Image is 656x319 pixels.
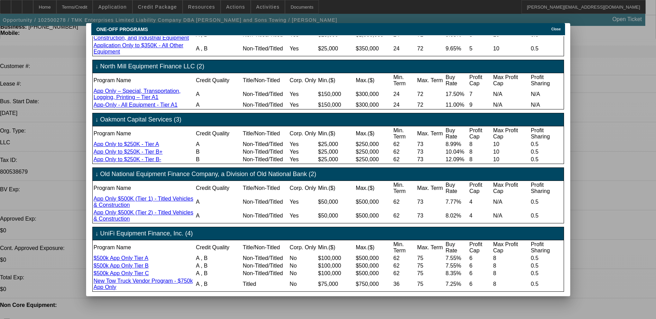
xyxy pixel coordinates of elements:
[242,195,289,209] td: Non-Titled/Titled
[355,127,392,140] td: Max.($)
[204,281,208,287] span: B
[289,241,317,254] td: Corp. Only
[417,74,444,87] td: Max. Term
[469,255,492,262] td: 6
[242,209,289,222] td: Non-Titled/Titled
[493,270,530,277] td: 8
[393,74,416,87] td: Min. Term
[530,101,563,108] td: N/A
[530,195,563,209] td: 0.5
[417,127,444,140] td: Max. Term
[94,210,193,222] a: App Only $500K (Tier 2) - Titled Vehicles & Construction
[94,270,149,276] a: $500k App Only Tier C
[393,241,416,254] td: Min. Term
[204,263,208,269] span: B
[530,262,563,269] td: 0.5
[417,278,444,291] td: 75
[289,255,317,262] td: No
[355,278,392,291] td: $750,000
[318,74,355,87] td: Min.($)
[318,182,355,195] td: Min.($)
[318,262,355,269] td: $100,000
[94,263,149,269] a: $500k App Only Tier B
[393,278,416,291] td: 36
[445,156,468,163] td: 12.09%
[445,74,468,87] td: Buy Rate
[417,270,444,277] td: 75
[393,209,416,222] td: 62
[289,262,317,269] td: No
[355,148,392,155] td: $250,000
[195,74,242,87] td: Credit Quality
[493,74,530,87] td: Max Profit Cap
[242,278,289,291] td: Titled
[196,255,199,261] span: A
[417,209,444,222] td: 73
[445,262,468,269] td: 7.55%
[242,241,289,254] td: Title/Non-Titled
[355,262,392,269] td: $500,000
[196,141,200,147] span: A
[242,74,289,87] td: Title/Non-Titled
[196,281,199,287] span: A
[289,195,317,209] td: Yes
[493,255,530,262] td: 8
[445,195,468,209] td: 7.77%
[242,141,289,148] td: Non-Titled/Titled
[445,101,468,108] td: 11.00%
[393,127,416,140] td: Min. Term
[195,241,242,254] td: Credit Quality
[318,255,355,262] td: $100,000
[93,182,195,195] td: Program Name
[204,270,208,276] span: B
[469,209,492,222] td: 4
[355,74,392,87] td: Max.($)
[355,270,392,277] td: $500,000
[96,27,148,32] span: ONE-OFF PROGRAMS
[201,255,202,261] span: ,
[289,42,317,55] td: Yes
[94,156,161,162] a: App Only to $250K - Tier B-
[196,91,200,97] span: A
[242,156,289,163] td: Non-Titled/Titled
[469,42,492,55] td: 5
[355,241,392,254] td: Max.($)
[469,141,492,148] td: 8
[530,156,563,163] td: 0.5
[355,156,392,163] td: $250,000
[196,199,200,205] span: A
[469,278,492,291] td: 6
[530,209,563,222] td: 0.5
[393,101,416,108] td: 24
[318,270,355,277] td: $100,000
[201,32,202,38] span: ,
[318,209,355,222] td: $50,000
[318,278,355,291] td: $75,000
[445,209,468,222] td: 8.02%
[196,213,200,219] span: A
[445,141,468,148] td: 8.99%
[530,141,563,148] td: 0.5
[95,230,99,237] span: ↓
[242,101,289,108] td: Non-Titled/Titled
[355,101,392,108] td: $300,000
[469,195,492,209] td: 4
[393,141,416,148] td: 62
[242,42,289,55] td: Non-Titled/Titled
[417,255,444,262] td: 75
[93,74,195,87] td: Program Name
[393,156,416,163] td: 62
[195,182,242,195] td: Credit Quality
[95,116,99,123] span: ↓
[289,270,317,277] td: No
[242,262,289,269] td: Non-Titled/Titled
[417,156,444,163] td: 73
[289,182,317,195] td: Corp. Only
[196,46,199,51] span: A
[355,195,392,209] td: $500,000
[94,196,193,208] a: App Only $500K (Tier 1) - Titled Vehicles & Construction
[530,42,563,55] td: 0.5
[493,141,530,148] td: 10
[195,127,242,140] td: Credit Quality
[94,278,193,290] a: New Tow Truck Vendor Program - $750k App Only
